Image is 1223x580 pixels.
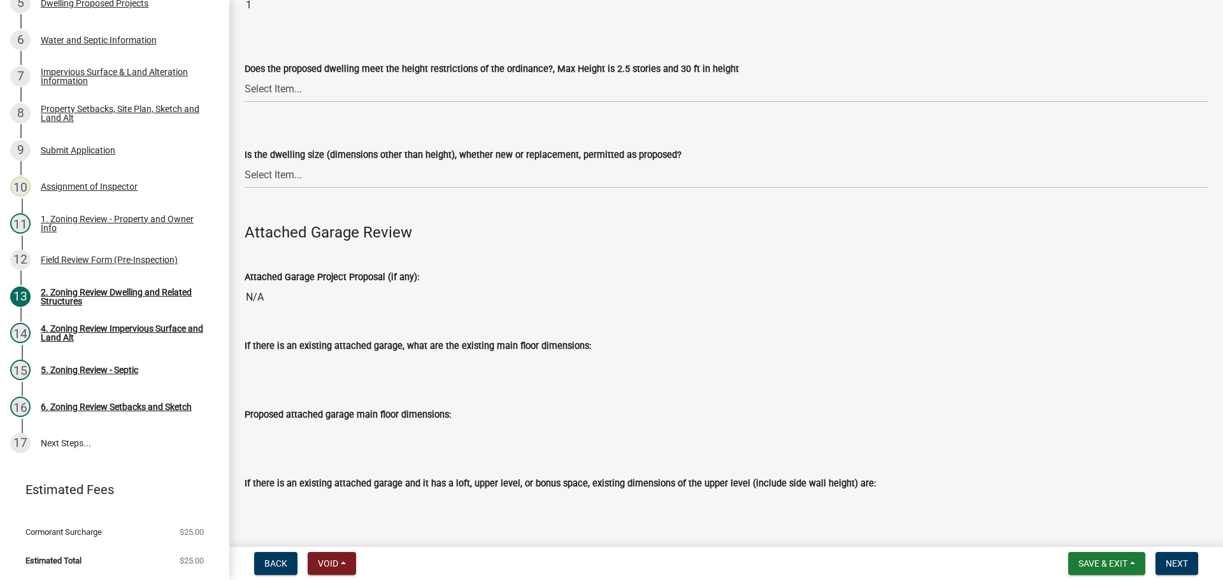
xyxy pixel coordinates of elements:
[245,411,451,420] label: Proposed attached garage main floor dimensions:
[41,288,209,306] div: 2. Zoning Review Dwelling and Related Structures
[1166,558,1188,569] span: Next
[41,146,115,155] div: Submit Application
[10,323,31,343] div: 14
[25,528,102,536] span: Cormorant Surcharge
[318,558,338,569] span: Void
[41,215,209,232] div: 1. Zoning Review - Property and Owner Info
[10,433,31,453] div: 17
[180,528,204,536] span: $25.00
[25,556,82,565] span: Estimated Total
[245,151,682,160] label: Is the dwelling size (dimensions other than height), whether new or replacement, permitted as pro...
[1078,558,1127,569] span: Save & Exit
[41,324,209,342] div: 4. Zoning Review Impervious Surface and Land Alt
[1068,552,1145,575] button: Save & Exit
[245,65,739,74] label: Does the proposed dwelling meet the height restrictions of the ordinance?, Max Height is 2.5 stor...
[10,140,31,160] div: 9
[10,477,209,502] a: Estimated Fees
[41,182,138,191] div: Assignment of Inspector
[245,273,419,282] label: Attached Garage Project Proposal (if any):
[41,365,138,374] div: 5. Zoning Review - Septic
[41,67,209,85] div: Impervious Surface & Land Alteration Information
[180,556,204,565] span: $25.00
[10,286,31,307] div: 13
[245,223,1208,242] h4: Attached Garage Review
[41,36,157,45] div: Water and Septic Information
[1155,552,1198,575] button: Next
[308,552,356,575] button: Void
[10,360,31,380] div: 15
[10,250,31,270] div: 12
[10,213,31,234] div: 11
[10,103,31,124] div: 8
[10,30,31,50] div: 6
[10,397,31,417] div: 16
[10,66,31,87] div: 7
[10,176,31,197] div: 10
[41,255,178,264] div: Field Review Form (Pre-Inspection)
[245,342,591,351] label: If there is an existing attached garage, what are the existing main floor dimensions:
[264,558,287,569] span: Back
[41,402,192,411] div: 6. Zoning Review Setbacks and Sketch
[254,552,297,575] button: Back
[245,479,876,488] label: If there is an existing attached garage and it has a loft, upper level, or bonus space, existing ...
[41,104,209,122] div: Property Setbacks, Site Plan, Sketch and Land Alt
